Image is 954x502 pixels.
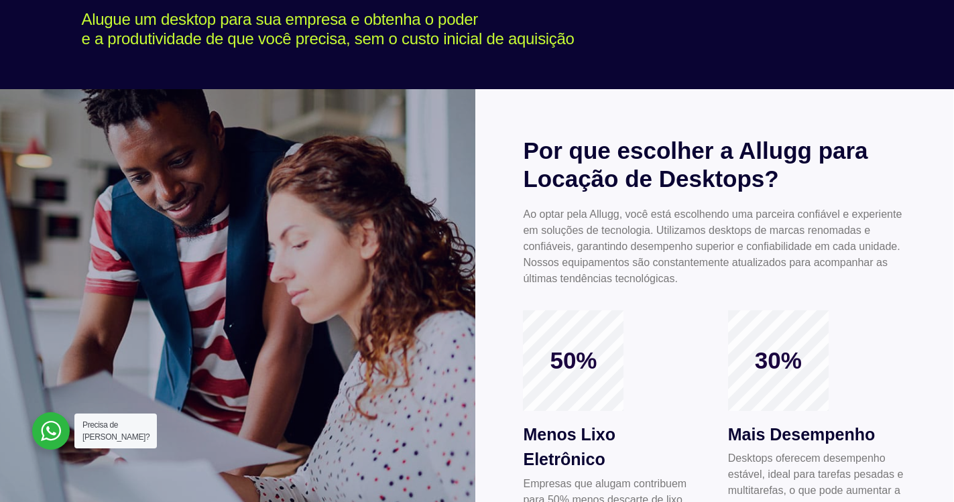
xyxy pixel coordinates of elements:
span: 50% [523,347,623,375]
h3: Menos Lixo Eletrônico [523,422,701,473]
div: Widget de chat [887,438,954,502]
span: 30% [728,347,829,375]
p: Alugue um desktop para sua empresa e obtenha o poder e a produtividade de que você precisa, sem o... [82,10,853,49]
h2: Por que escolher a Allugg para Locação de Desktops? [523,137,906,193]
span: Precisa de [PERSON_NAME]? [82,420,150,442]
h3: Mais Desempenho [728,422,906,448]
p: Ao optar pela Allugg, você está escolhendo uma parceira confiável e experiente em soluções de tec... [523,206,906,287]
iframe: Chat Widget [887,438,954,502]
